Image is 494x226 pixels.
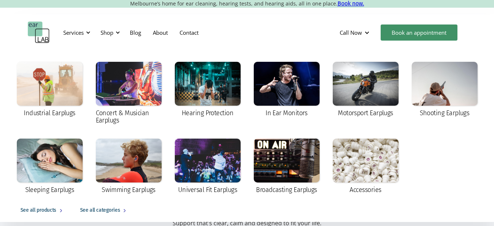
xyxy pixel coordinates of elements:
div: Services [63,29,84,36]
div: Hearing Protection [182,109,233,117]
div: Industrial Earplugs [24,109,75,117]
a: Blog [124,22,147,43]
a: Swimming Earplugs [92,135,165,199]
div: Call Now [340,29,362,36]
div: Call Now [334,22,377,44]
div: Shop [101,29,113,36]
a: In Ear Monitors [250,58,323,122]
a: Motorsport Earplugs [329,58,402,122]
div: Swimming Earplugs [102,186,155,193]
a: Hearing Protection [171,58,244,122]
div: Shooting Earplugs [420,109,470,117]
div: In Ear Monitors [265,109,308,117]
a: Accessories [329,135,402,199]
div: Sleeping Earplugs [25,186,74,193]
a: Broadcasting Earplugs [250,135,323,199]
div: Universal Fit Earplugs [178,186,237,193]
div: Broadcasting Earplugs [256,186,317,193]
a: See all products [13,199,73,222]
div: Shop [96,22,122,44]
div: See all products [20,206,56,215]
a: Contact [174,22,204,43]
a: See all categories [73,199,136,222]
a: Industrial Earplugs [13,58,86,122]
div: Motorsport Earplugs [338,109,393,117]
a: About [147,22,174,43]
a: Sleeping Earplugs [13,135,86,199]
a: Concert & Musician Earplugs [92,58,165,129]
div: Concert & Musician Earplugs [96,109,162,124]
a: Universal Fit Earplugs [171,135,244,199]
div: See all categories [80,206,120,215]
a: Shooting Earplugs [408,58,481,122]
div: Accessories [350,186,381,193]
div: Services [59,22,93,44]
a: home [28,22,50,44]
a: Book an appointment [381,25,457,41]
